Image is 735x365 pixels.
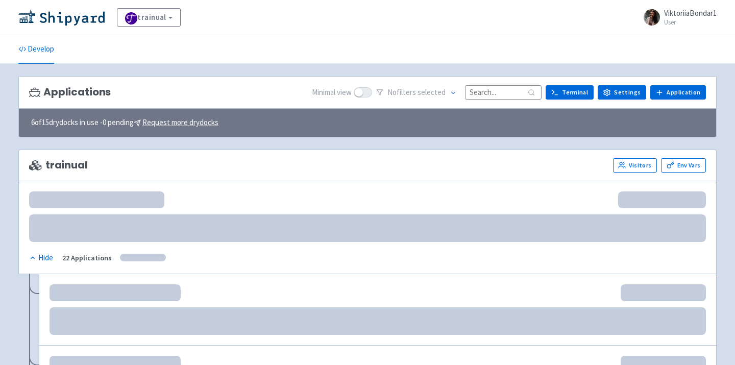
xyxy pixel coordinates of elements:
[29,252,54,264] button: Hide
[18,9,105,26] img: Shipyard logo
[62,252,112,264] div: 22 Applications
[664,8,717,18] span: ViktoriiaBondar1
[142,117,218,127] u: Request more drydocks
[465,85,542,99] input: Search...
[546,85,594,100] a: Terminal
[638,9,717,26] a: ViktoriiaBondar1 User
[664,19,717,26] small: User
[31,117,218,129] span: 6 of 15 drydocks in use - 0 pending
[650,85,706,100] a: Application
[418,87,446,97] span: selected
[387,87,446,99] span: No filter s
[18,35,54,64] a: Develop
[29,159,88,171] span: trainual
[117,8,181,27] a: trainual
[312,87,352,99] span: Minimal view
[661,158,706,173] a: Env Vars
[598,85,646,100] a: Settings
[613,158,657,173] a: Visitors
[29,252,53,264] div: Hide
[29,86,111,98] h3: Applications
